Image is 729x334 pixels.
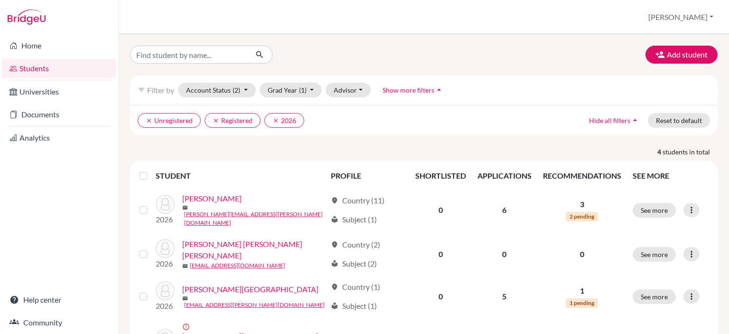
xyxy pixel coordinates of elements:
[331,239,380,250] div: Country (2)
[543,285,621,296] p: 1
[331,260,338,267] span: local_library
[410,164,472,187] th: SHORTLISTED
[633,289,676,304] button: See more
[2,105,116,124] a: Documents
[581,113,648,128] button: Hide all filtersarrow_drop_up
[184,301,325,309] a: [EMAIL_ADDRESS][PERSON_NAME][DOMAIN_NAME]
[213,117,219,124] i: clear
[331,241,338,248] span: location_on
[138,86,145,94] i: filter_list
[410,276,472,317] td: 0
[331,195,384,206] div: Country (11)
[156,300,175,312] p: 2026
[331,283,338,291] span: location_on
[182,193,242,204] a: [PERSON_NAME]
[146,117,152,124] i: clear
[182,205,188,210] span: mail
[156,258,175,269] p: 2026
[543,199,621,210] p: 3
[130,46,248,64] input: Find student by name...
[644,8,718,26] button: [PERSON_NAME]
[410,187,472,233] td: 0
[138,113,201,128] button: clearUnregistered
[156,164,325,187] th: STUDENT
[657,147,663,157] strong: 4
[325,164,410,187] th: PROFILE
[260,83,322,97] button: Grad Year(1)
[233,86,240,94] span: (2)
[156,195,175,214] img: Castro, Astrid
[156,214,175,225] p: 2026
[182,296,188,301] span: mail
[190,261,285,270] a: [EMAIL_ADDRESS][DOMAIN_NAME]
[2,290,116,309] a: Help center
[182,323,192,331] span: error_outline
[645,46,718,64] button: Add student
[2,128,116,147] a: Analytics
[2,59,116,78] a: Students
[648,113,710,128] button: Reset to default
[472,233,537,276] td: 0
[566,298,598,308] span: 1 pending
[182,263,188,269] span: mail
[331,258,377,269] div: Subject (2)
[156,239,175,258] img: Gamez Arias, Astrid Abigail
[331,302,338,310] span: local_library
[272,117,279,124] i: clear
[182,239,327,261] a: [PERSON_NAME] [PERSON_NAME] [PERSON_NAME]
[2,82,116,101] a: Universities
[2,36,116,55] a: Home
[178,83,256,97] button: Account Status(2)
[331,281,380,293] div: Country (1)
[434,85,444,95] i: arrow_drop_up
[633,203,676,218] button: See more
[374,83,452,97] button: Show more filtersarrow_drop_up
[663,147,718,157] span: students in total
[537,164,627,187] th: RECOMMENDATIONS
[299,86,307,94] span: (1)
[8,10,46,25] img: Bridge-U
[566,212,598,221] span: 2 pending
[182,284,318,295] a: [PERSON_NAME][GEOGRAPHIC_DATA]
[543,248,621,260] p: 0
[630,115,640,125] i: arrow_drop_up
[331,300,377,312] div: Subject (1)
[383,86,434,94] span: Show more filters
[2,313,116,332] a: Community
[472,164,537,187] th: APPLICATIONS
[472,187,537,233] td: 6
[331,197,338,204] span: location_on
[184,210,327,227] a: [PERSON_NAME][EMAIL_ADDRESS][PERSON_NAME][DOMAIN_NAME]
[264,113,304,128] button: clear2026
[627,164,714,187] th: SEE MORE
[589,116,630,124] span: Hide all filters
[472,276,537,317] td: 5
[326,83,371,97] button: Advisor
[147,86,174,95] span: Filter by
[205,113,261,128] button: clearRegistered
[633,247,676,262] button: See more
[331,216,338,223] span: local_library
[331,214,377,225] div: Subject (1)
[156,281,175,300] img: Pazos, Camila
[410,233,472,276] td: 0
